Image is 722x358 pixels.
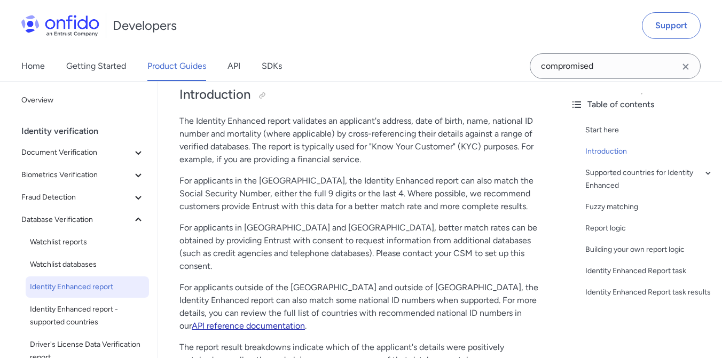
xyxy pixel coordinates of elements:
button: Biometrics Verification [17,164,149,186]
a: Overview [17,90,149,111]
img: Onfido Logo [21,15,99,36]
h1: Developers [113,17,177,34]
p: The Identity Enhanced report validates an applicant's address, date of birth, name, national ID n... [179,115,540,166]
span: Document Verification [21,146,132,159]
span: Database Verification [21,213,132,226]
button: Fraud Detection [17,187,149,208]
a: Support [642,12,701,39]
a: Getting Started [66,51,126,81]
svg: Clear search field button [679,60,692,73]
a: Supported countries for Identity Enhanced [585,166,713,192]
a: API [227,51,240,81]
input: Onfido search input field [530,53,701,79]
span: Watchlist databases [30,258,145,271]
span: Identity Enhanced report [30,281,145,293]
a: Identity Enhanced report - supported countries [26,299,149,333]
div: Identity verification [21,121,153,142]
a: Product Guides [147,51,206,81]
a: Fuzzy matching [585,201,713,213]
a: API reference documentation [192,321,305,331]
p: For applicants outside of the [GEOGRAPHIC_DATA] and outside of [GEOGRAPHIC_DATA], the Identity En... [179,281,540,332]
a: Watchlist reports [26,232,149,253]
a: Building your own report logic [585,243,713,256]
a: Report logic [585,222,713,235]
p: For applicants in the [GEOGRAPHIC_DATA], the Identity Enhanced report can also match the Social S... [179,174,540,213]
a: Start here [585,124,713,137]
div: Table of contents [570,98,713,111]
span: Fraud Detection [21,191,132,204]
button: Document Verification [17,142,149,163]
a: SDKs [262,51,282,81]
a: Identity Enhanced report [26,276,149,298]
p: For applicants in [GEOGRAPHIC_DATA] and [GEOGRAPHIC_DATA], better match rates can be obtained by ... [179,221,540,273]
a: Introduction [585,145,713,158]
h2: Introduction [179,86,540,104]
a: Identity Enhanced Report task [585,265,713,277]
a: Home [21,51,45,81]
span: Watchlist reports [30,236,145,249]
span: Overview [21,94,145,107]
a: Watchlist databases [26,254,149,275]
button: Database Verification [17,209,149,230]
span: Biometrics Verification [21,169,132,181]
span: Identity Enhanced report - supported countries [30,303,145,329]
a: Identity Enhanced Report task results [585,286,713,299]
